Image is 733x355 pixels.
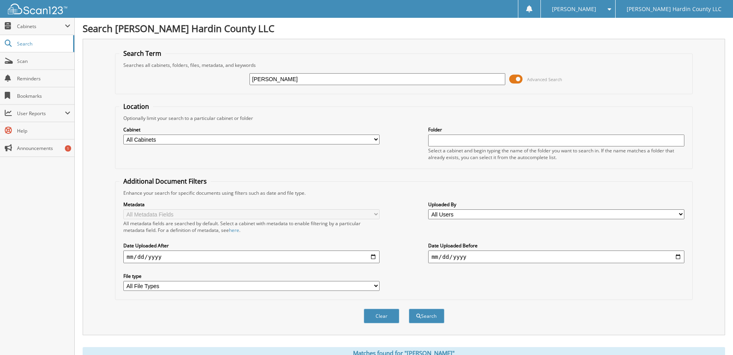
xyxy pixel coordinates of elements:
[83,22,725,35] h1: Search [PERSON_NAME] Hardin County LLC
[119,177,211,186] legend: Additional Document Filters
[17,110,65,117] span: User Reports
[428,242,684,249] label: Date Uploaded Before
[119,190,688,196] div: Enhance your search for specific documents using filters such as date and file type.
[123,201,379,208] label: Metadata
[119,115,688,121] div: Optionally limit your search to a particular cabinet or folder
[17,58,70,65] span: Scan
[17,75,70,82] span: Reminders
[17,23,65,30] span: Cabinets
[552,7,596,11] span: [PERSON_NAME]
[428,251,684,263] input: end
[17,145,70,152] span: Announcements
[17,93,70,99] span: Bookmarks
[119,102,153,111] legend: Location
[17,127,70,134] span: Help
[123,126,379,133] label: Cabinet
[364,309,399,323] button: Clear
[229,227,239,234] a: here
[409,309,444,323] button: Search
[17,40,69,47] span: Search
[119,49,165,58] legend: Search Term
[527,76,562,82] span: Advanced Search
[428,147,684,161] div: Select a cabinet and begin typing the name of the folder you want to search in. If the name match...
[123,242,379,249] label: Date Uploaded After
[119,62,688,68] div: Searches all cabinets, folders, files, metadata, and keywords
[428,201,684,208] label: Uploaded By
[123,251,379,263] input: start
[627,7,722,11] span: [PERSON_NAME] Hardin County LLC
[123,273,379,279] label: File type
[428,126,684,133] label: Folder
[123,220,379,234] div: All metadata fields are searched by default. Select a cabinet with metadata to enable filtering b...
[65,145,71,152] div: 1
[8,4,67,14] img: scan123-logo-white.svg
